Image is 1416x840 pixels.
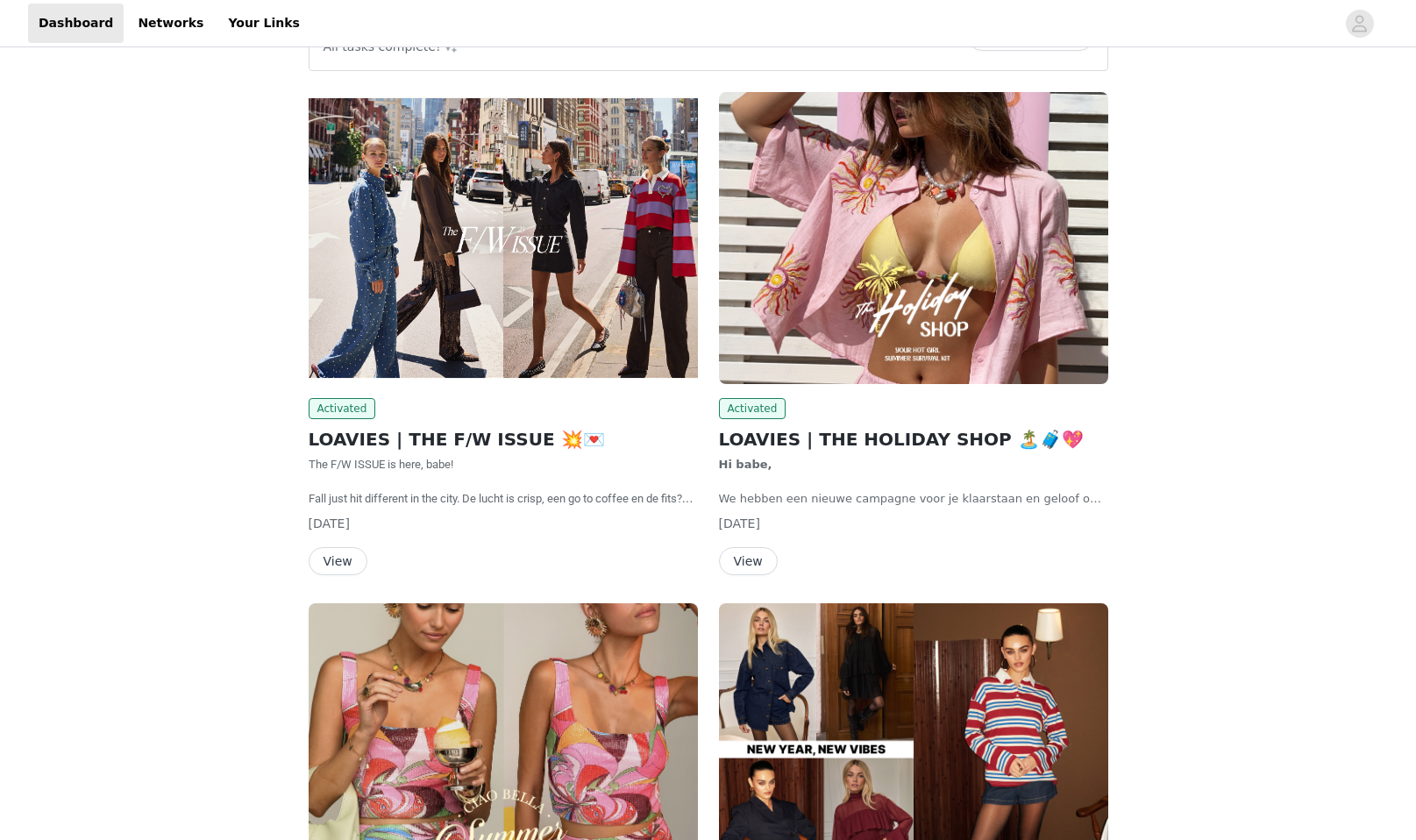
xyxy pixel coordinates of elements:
button: View [719,547,778,575]
a: Networks [127,4,214,43]
p: We hebben een nieuwe campagne voor je klaarstaan en geloof ons: deze wil je inpakken vóór je koff... [719,490,1108,508]
span: [DATE] [309,516,350,530]
span: Activated [719,398,786,419]
span: Activated [309,398,376,419]
a: Your Links [217,4,310,43]
span: The F/W ISSUE is here, babe! [309,458,453,471]
button: View [309,547,367,575]
a: View [309,555,367,568]
a: Dashboard [28,4,124,43]
h2: LOAVIES | THE F/W ISSUE 💥💌 [309,426,698,452]
strong: Hi babe, [719,458,772,471]
span: Fall just hit different in the city. De lucht is crisp, een go to coffee en de fits? On point. De... [309,492,694,557]
img: LOAVIES [719,92,1108,384]
a: View [719,555,778,568]
h2: LOAVIES | THE HOLIDAY SHOP 🏝️🧳💖 [719,426,1108,452]
img: LOAVIES [309,92,698,384]
div: avatar [1351,10,1368,38]
span: [DATE] [719,516,760,530]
